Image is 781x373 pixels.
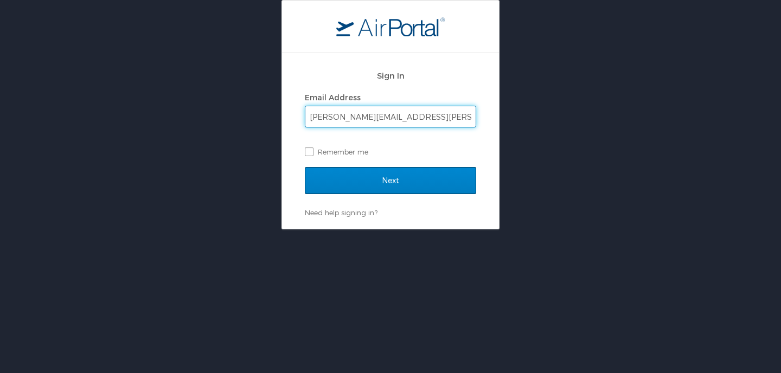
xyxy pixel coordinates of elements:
[305,69,476,82] h2: Sign In
[305,93,361,102] label: Email Address
[305,167,476,194] input: Next
[305,144,476,160] label: Remember me
[336,17,445,36] img: logo
[305,208,377,217] a: Need help signing in?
